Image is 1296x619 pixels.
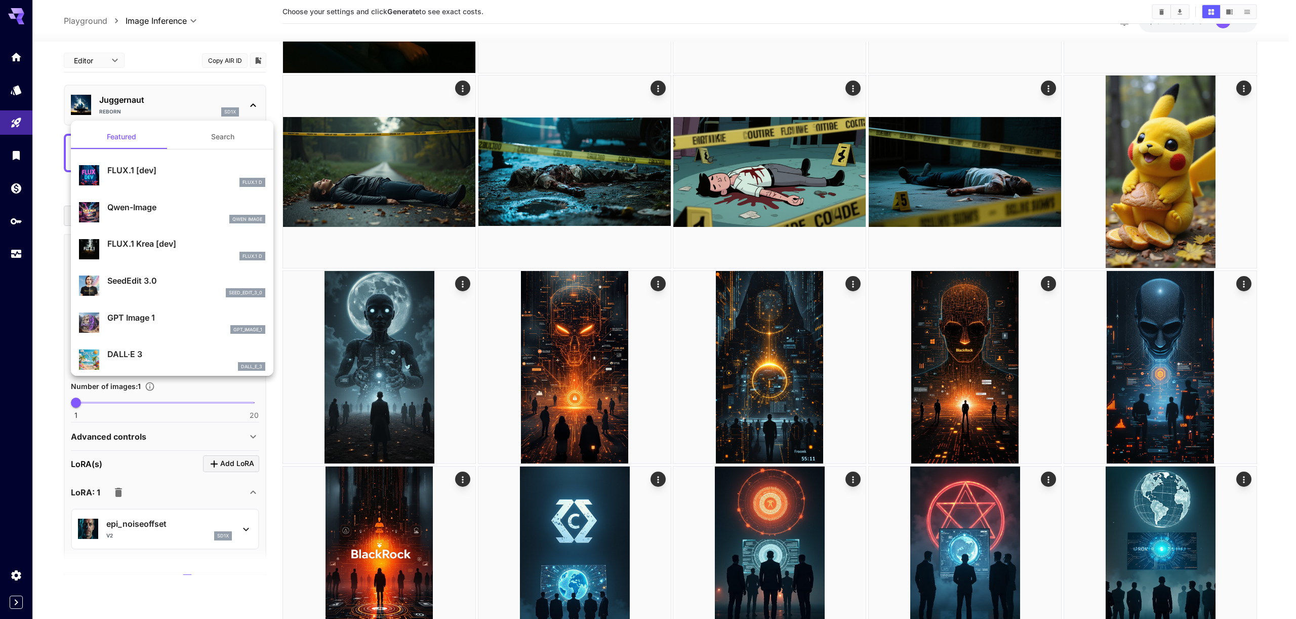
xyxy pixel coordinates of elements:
[172,125,273,149] button: Search
[71,125,172,149] button: Featured
[229,289,262,296] p: seed_edit_3_0
[233,326,262,333] p: gpt_image_1
[107,238,265,250] p: FLUX.1 Krea [dev]
[79,197,265,228] div: Qwen-ImageQwen Image
[79,234,265,264] div: FLUX.1 Krea [dev]FLUX.1 D
[79,270,265,301] div: SeedEdit 3.0seed_edit_3_0
[107,312,265,324] p: GPT Image 1
[107,348,265,360] p: DALL·E 3
[79,307,265,338] div: GPT Image 1gpt_image_1
[107,201,265,213] p: Qwen-Image
[242,253,262,260] p: FLUX.1 D
[232,216,262,223] p: Qwen Image
[107,164,265,176] p: FLUX.1 [dev]
[107,275,265,287] p: SeedEdit 3.0
[79,160,265,191] div: FLUX.1 [dev]FLUX.1 D
[241,363,262,370] p: dall_e_3
[79,344,265,375] div: DALL·E 3dall_e_3
[242,179,262,186] p: FLUX.1 D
